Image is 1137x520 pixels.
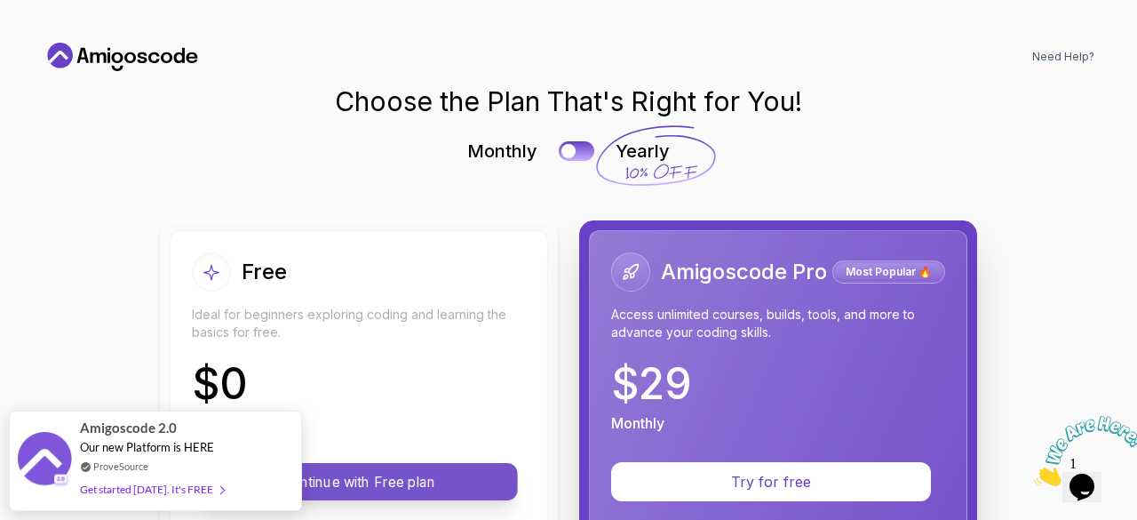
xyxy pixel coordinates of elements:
[200,463,517,500] button: Continue with Free plan
[335,85,802,117] h1: Choose the Plan That's Right for You!
[611,462,931,501] button: Try for free
[632,471,910,492] p: Try for free
[611,363,692,405] p: $ 29
[220,472,497,492] p: Continue with Free plan
[80,440,214,454] span: Our new Platform is HERE
[661,258,827,286] h2: Amigoscode Pro
[1027,409,1137,493] iframe: chat widget
[7,7,14,22] span: 1
[43,43,203,71] a: Home link
[1032,50,1094,64] a: Need Help?
[18,432,71,490] img: provesource social proof notification image
[93,459,148,474] a: ProveSource
[467,139,537,164] p: Monthly
[835,263,942,281] p: Most Popular 🔥
[80,479,224,500] div: Get started [DATE]. It's FREE
[7,7,117,77] img: Chat attention grabber
[242,258,287,286] h2: Free
[611,412,664,434] p: Monthly
[80,418,177,438] span: Amigoscode 2.0
[611,306,945,341] p: Access unlimited courses, builds, tools, and more to advance your coding skills.
[192,363,248,405] p: $ 0
[192,306,526,341] p: Ideal for beginners exploring coding and learning the basics for free.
